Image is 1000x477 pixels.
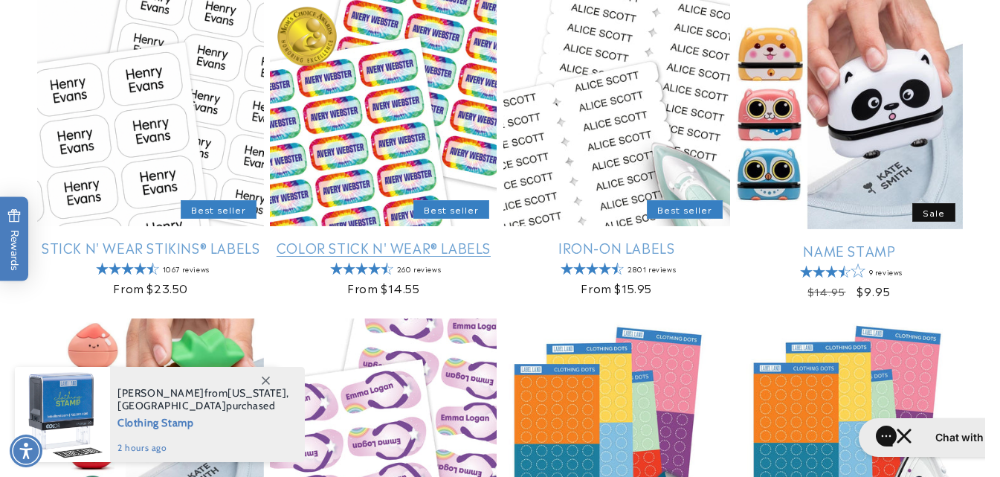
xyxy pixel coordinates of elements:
[117,412,289,431] span: Clothing Stamp
[270,239,497,256] a: Color Stick N' Wear® Labels
[10,435,42,467] div: Accessibility Menu
[503,239,730,256] a: Iron-On Labels
[736,242,963,259] a: Name Stamp
[7,208,22,270] span: Rewards
[851,413,985,462] iframe: Gorgias live chat messenger
[228,386,286,400] span: [US_STATE]
[117,441,289,455] span: 2 hours ago
[37,239,264,256] a: Stick N' Wear Stikins® Labels
[84,17,147,32] h1: Chat with us
[117,387,289,412] span: from , purchased
[7,5,164,44] button: Gorgias live chat
[12,358,188,403] iframe: Sign Up via Text for Offers
[117,399,226,412] span: [GEOGRAPHIC_DATA]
